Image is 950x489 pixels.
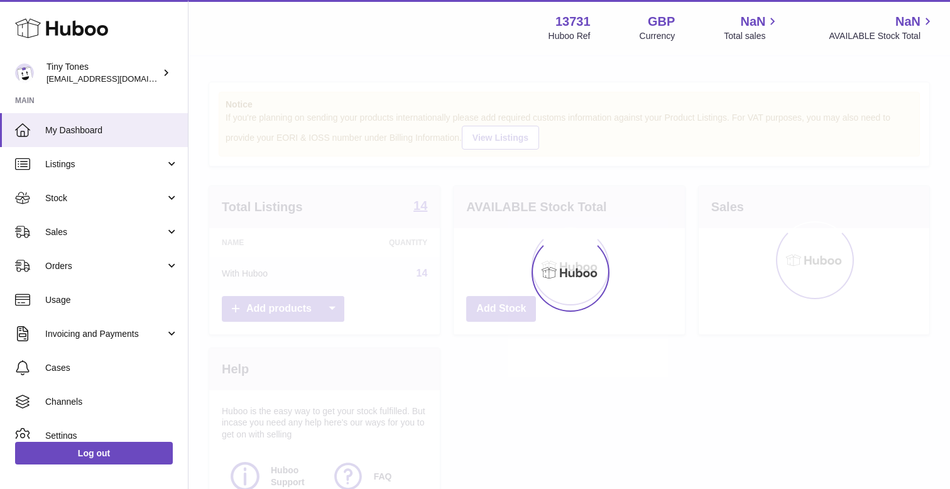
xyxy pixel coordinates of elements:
strong: GBP [648,13,675,30]
span: Orders [45,260,165,272]
span: [EMAIL_ADDRESS][DOMAIN_NAME] [46,74,185,84]
div: Currency [640,30,675,42]
span: Total sales [724,30,780,42]
span: Cases [45,362,178,374]
strong: 13731 [555,13,591,30]
span: Sales [45,226,165,238]
span: Settings [45,430,178,442]
span: Stock [45,192,165,204]
div: Huboo Ref [549,30,591,42]
a: NaN AVAILABLE Stock Total [829,13,935,42]
span: Invoicing and Payments [45,328,165,340]
span: Channels [45,396,178,408]
img: internalAdmin-13731@internal.huboo.com [15,63,34,82]
span: AVAILABLE Stock Total [829,30,935,42]
span: Listings [45,158,165,170]
a: Log out [15,442,173,464]
span: Usage [45,294,178,306]
span: My Dashboard [45,124,178,136]
span: NaN [740,13,765,30]
a: NaN Total sales [724,13,780,42]
span: NaN [895,13,920,30]
div: Tiny Tones [46,61,160,85]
